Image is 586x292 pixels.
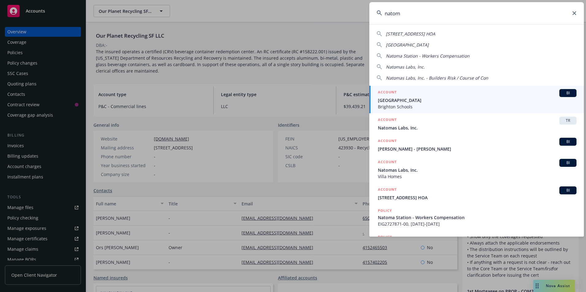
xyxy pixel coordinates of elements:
a: POLICY [369,230,584,257]
a: ACCOUNTBI[PERSON_NAME] - [PERSON_NAME] [369,134,584,155]
span: Natomas Labs, Inc. [378,125,576,131]
h5: ACCOUNT [378,159,397,166]
h5: POLICY [378,234,392,240]
span: [STREET_ADDRESS] HOA [386,31,435,37]
span: Brighton Schools [378,103,576,110]
span: BI [562,90,574,96]
span: BI [562,160,574,166]
a: ACCOUNTBINatomas Labs, Inc.Villa Homes [369,155,584,183]
span: BI [562,188,574,193]
span: [GEOGRAPHIC_DATA] [378,97,576,103]
h5: ACCOUNT [378,117,397,124]
a: ACCOUNTTRNatomas Labs, Inc. [369,113,584,134]
a: ACCOUNTBI[GEOGRAPHIC_DATA]Brighton Schools [369,86,584,113]
span: Natoma Station - Workers Compensation [378,214,576,221]
h5: ACCOUNT [378,89,397,96]
h5: POLICY [378,208,392,214]
span: TR [562,118,574,123]
span: Natomas Labs, Inc. [386,64,425,70]
span: Natomas Labs, Inc. [378,167,576,173]
span: Natoma Station - Workers Compensation [386,53,470,59]
span: [GEOGRAPHIC_DATA] [386,42,429,48]
span: Natomas Labs, Inc. - Builders Risk / Course of Con [386,75,488,81]
h5: ACCOUNT [378,186,397,194]
span: BI [562,139,574,144]
a: ACCOUNTBI[STREET_ADDRESS] HOA [369,183,584,204]
span: [PERSON_NAME] - [PERSON_NAME] [378,146,576,152]
input: Search... [369,2,584,24]
span: [STREET_ADDRESS] HOA [378,194,576,201]
a: POLICYNatoma Station - Workers CompensationEIG2727871-00, [DATE]-[DATE] [369,204,584,230]
span: EIG2727871-00, [DATE]-[DATE] [378,221,576,227]
h5: ACCOUNT [378,138,397,145]
span: Villa Homes [378,173,576,180]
